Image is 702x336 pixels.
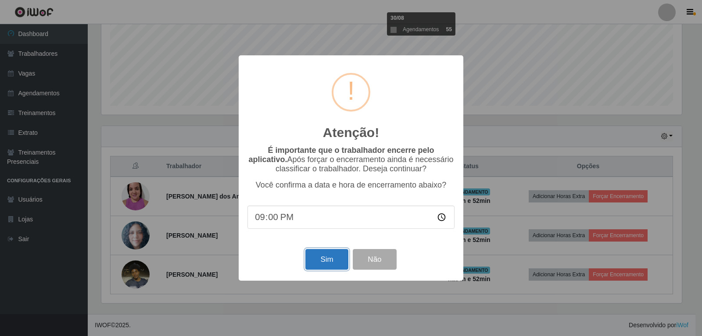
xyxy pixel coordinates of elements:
[247,181,455,190] p: Você confirma a data e hora de encerramento abaixo?
[248,146,434,164] b: É importante que o trabalhador encerre pelo aplicativo.
[353,249,396,270] button: Não
[305,249,348,270] button: Sim
[323,125,379,141] h2: Atenção!
[247,146,455,173] p: Após forçar o encerramento ainda é necessário classificar o trabalhador. Deseja continuar?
